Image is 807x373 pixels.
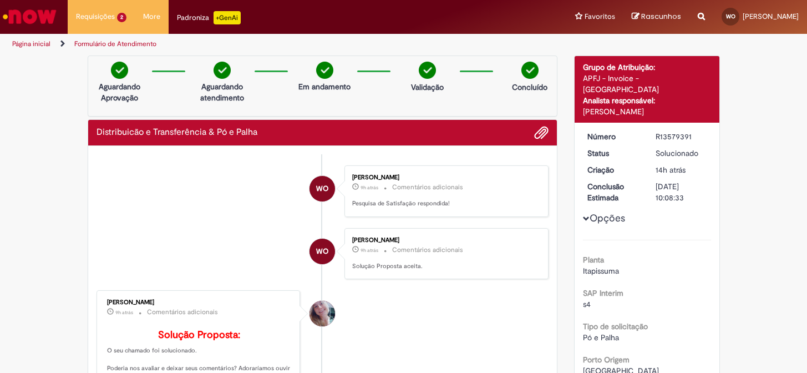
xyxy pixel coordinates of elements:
p: Pesquisa de Satisfação respondida! [352,199,537,208]
dt: Criação [579,164,647,175]
div: 30/09/2025 04:51:42 [656,164,707,175]
div: [DATE] 10:08:33 [656,181,707,203]
div: Andreza Barbosa [309,301,335,326]
time: 30/09/2025 09:27:54 [115,309,133,316]
p: Validação [411,82,444,93]
span: Rascunhos [641,11,681,22]
button: Adicionar anexos [534,125,549,140]
span: Itapissuma [583,266,619,276]
p: +GenAi [214,11,241,24]
b: SAP Interim [583,288,623,298]
p: Aguardando atendimento [195,81,249,103]
dt: Conclusão Estimada [579,181,647,203]
div: [PERSON_NAME] [352,174,537,181]
div: [PERSON_NAME] [107,299,292,306]
img: check-circle-green.png [214,62,231,79]
p: Em andamento [298,81,351,92]
img: check-circle-green.png [111,62,128,79]
small: Comentários adicionais [392,183,463,192]
h2: Distribuicão e Transferência & Pó e Palha Histórico de tíquete [97,128,257,138]
span: WO [726,13,735,20]
dt: Status [579,148,647,159]
span: 2 [117,13,126,22]
ul: Trilhas de página [8,34,530,54]
div: Grupo de Atribuição: [583,62,711,73]
span: Requisições [76,11,115,22]
div: Solucionado [656,148,707,159]
div: [PERSON_NAME] [583,106,711,117]
img: ServiceNow [1,6,58,28]
p: Aguardando Aprovação [93,81,146,103]
a: Rascunhos [632,12,681,22]
div: [PERSON_NAME] [352,237,537,244]
a: Página inicial [12,39,50,48]
img: check-circle-green.png [521,62,539,79]
span: 9h atrás [115,309,133,316]
span: More [143,11,160,22]
b: Tipo de solicitação [583,321,648,331]
b: Solução Proposta: [158,329,240,341]
div: Analista responsável: [583,95,711,106]
span: s4 [583,299,591,309]
time: 30/09/2025 04:51:42 [656,165,686,175]
div: Padroniza [177,11,241,24]
dt: Número [579,131,647,142]
div: R13579391 [656,131,707,142]
p: Solução Proposta aceita. [352,262,537,271]
span: WO [316,238,328,265]
small: Comentários adicionais [147,308,218,317]
span: [PERSON_NAME] [743,12,799,21]
time: 30/09/2025 09:36:40 [361,184,378,191]
span: Favoritos [585,11,615,22]
b: Porto Origem [583,355,630,365]
b: Planta [583,255,604,265]
div: Walter Oliveira [309,239,335,264]
div: Walter Oliveira [309,176,335,201]
div: APFJ - Invoice - [GEOGRAPHIC_DATA] [583,73,711,95]
span: Pó e Palha [583,332,619,342]
span: WO [316,175,328,202]
img: check-circle-green.png [316,62,333,79]
span: 9h atrás [361,184,378,191]
span: 14h atrás [656,165,686,175]
p: Concluído [512,82,547,93]
img: check-circle-green.png [419,62,436,79]
span: 9h atrás [361,247,378,254]
small: Comentários adicionais [392,245,463,255]
a: Formulário de Atendimento [74,39,156,48]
